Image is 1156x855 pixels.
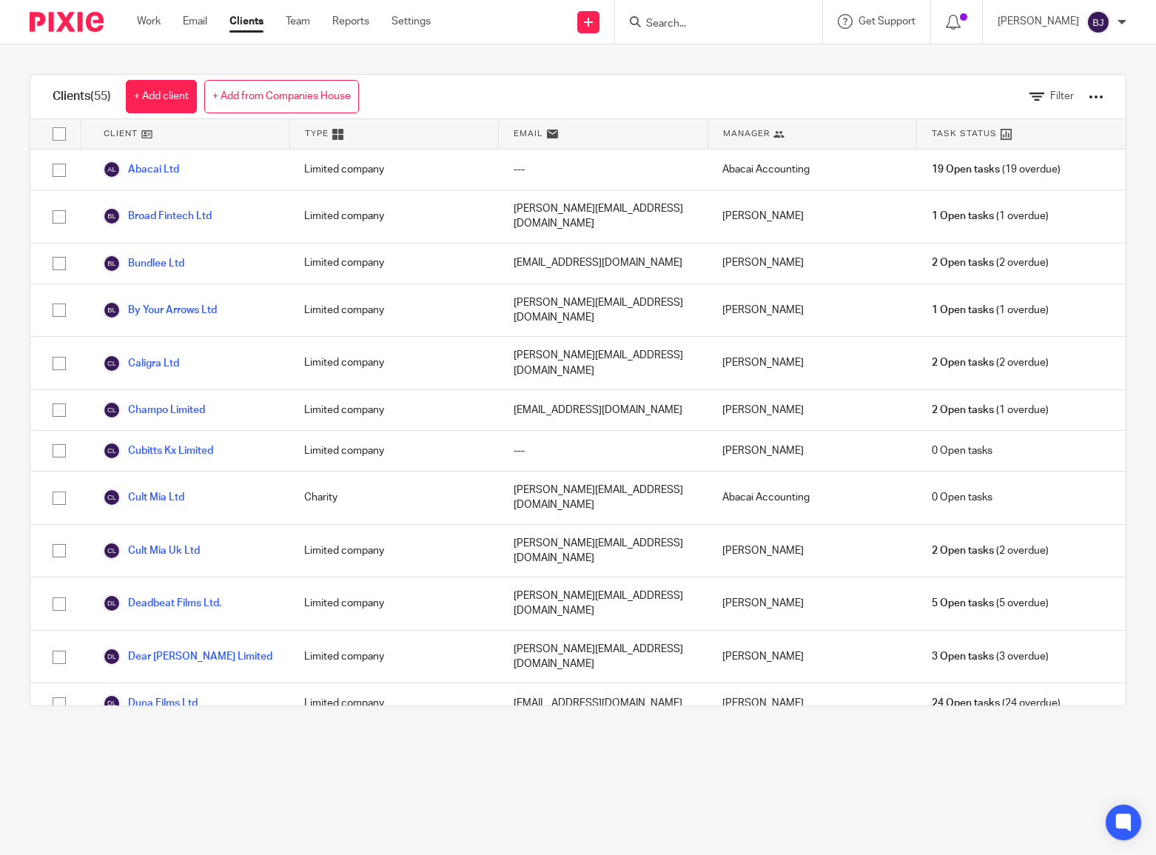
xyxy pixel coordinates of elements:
a: Dear [PERSON_NAME] Limited [103,648,272,665]
div: Limited company [289,577,498,630]
img: svg%3E [103,442,121,460]
img: svg%3E [103,648,121,665]
img: svg%3E [1086,10,1110,34]
a: + Add from Companies House [204,80,359,113]
div: [PERSON_NAME] [708,577,916,630]
a: + Add client [126,80,197,113]
span: (1 overdue) [932,209,1049,224]
a: Caligra Ltd [103,355,179,372]
div: [PERSON_NAME] [708,390,916,430]
a: Deadbeat Films Ltd. [103,594,221,612]
img: svg%3E [103,355,121,372]
img: Pixie [30,12,104,32]
div: [PERSON_NAME][EMAIL_ADDRESS][DOMAIN_NAME] [499,472,708,524]
div: [PERSON_NAME][EMAIL_ADDRESS][DOMAIN_NAME] [499,337,708,389]
span: 2 Open tasks [932,543,994,558]
div: Limited company [289,150,498,190]
span: (19 overdue) [932,162,1061,177]
span: 2 Open tasks [932,255,994,270]
div: [PERSON_NAME][EMAIL_ADDRESS][DOMAIN_NAME] [499,284,708,337]
a: Clients [229,14,263,29]
img: svg%3E [103,594,121,612]
span: 0 Open tasks [932,490,992,505]
a: Champo Limited [103,401,205,419]
img: svg%3E [103,161,121,178]
div: Charity [289,472,498,524]
p: [PERSON_NAME] [998,14,1079,29]
a: Bundlee Ltd [103,255,184,272]
div: Limited company [289,525,498,577]
span: Type [305,127,329,140]
img: svg%3E [103,301,121,319]
a: Duna Films Ltd [103,694,198,712]
span: 24 Open tasks [932,696,1000,711]
div: Abacai Accounting [708,472,916,524]
div: --- [499,431,708,471]
a: Cult Mia Ltd [103,489,184,506]
div: Limited company [289,190,498,243]
a: Team [286,14,310,29]
div: [PERSON_NAME] [708,337,916,389]
img: svg%3E [103,255,121,272]
img: svg%3E [103,694,121,712]
img: svg%3E [103,489,121,506]
div: Abacai Accounting [708,150,916,190]
input: Search [645,18,778,31]
span: Get Support [858,16,915,27]
div: [PERSON_NAME] [708,244,916,284]
img: svg%3E [103,542,121,560]
div: [PERSON_NAME] [708,190,916,243]
div: [PERSON_NAME] [708,631,916,683]
div: Limited company [289,390,498,430]
span: Email [514,127,543,140]
span: Filter [1050,91,1074,101]
div: [PERSON_NAME] [708,525,916,577]
input: Select all [45,120,73,148]
div: [PERSON_NAME][EMAIL_ADDRESS][DOMAIN_NAME] [499,190,708,243]
div: Limited company [289,337,498,389]
div: [PERSON_NAME] [708,431,916,471]
a: Reports [332,14,369,29]
div: [EMAIL_ADDRESS][DOMAIN_NAME] [499,244,708,284]
div: [PERSON_NAME] [708,284,916,337]
div: [EMAIL_ADDRESS][DOMAIN_NAME] [499,683,708,723]
a: Broad Fintech Ltd [103,207,212,225]
div: [PERSON_NAME][EMAIL_ADDRESS][DOMAIN_NAME] [499,577,708,630]
span: Task Status [932,127,997,140]
span: 19 Open tasks [932,162,1000,177]
span: 2 Open tasks [932,355,994,370]
a: By Your Arrows Ltd [103,301,217,319]
h1: Clients [53,89,111,104]
a: Abacai Ltd [103,161,179,178]
span: (1 overdue) [932,303,1049,318]
span: 3 Open tasks [932,649,994,664]
a: Email [183,14,207,29]
span: (55) [90,90,111,102]
div: [PERSON_NAME][EMAIL_ADDRESS][DOMAIN_NAME] [499,631,708,683]
span: 0 Open tasks [932,443,992,458]
a: Work [137,14,161,29]
span: (3 overdue) [932,649,1049,664]
span: Manager [723,127,770,140]
span: 1 Open tasks [932,209,994,224]
div: [PERSON_NAME] [708,683,916,723]
a: Cult Mia Uk Ltd [103,542,200,560]
div: Limited company [289,244,498,284]
span: (5 overdue) [932,596,1049,611]
span: 1 Open tasks [932,303,994,318]
span: (2 overdue) [932,543,1049,558]
span: 2 Open tasks [932,403,994,418]
span: (2 overdue) [932,255,1049,270]
div: Limited company [289,683,498,723]
div: [EMAIL_ADDRESS][DOMAIN_NAME] [499,390,708,430]
a: Settings [392,14,431,29]
div: Limited company [289,431,498,471]
span: (2 overdue) [932,355,1049,370]
span: Client [104,127,138,140]
div: [PERSON_NAME][EMAIL_ADDRESS][DOMAIN_NAME] [499,525,708,577]
div: Limited company [289,631,498,683]
img: svg%3E [103,207,121,225]
span: (24 overdue) [932,696,1061,711]
a: Cubitts Kx Limited [103,442,213,460]
img: svg%3E [103,401,121,419]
